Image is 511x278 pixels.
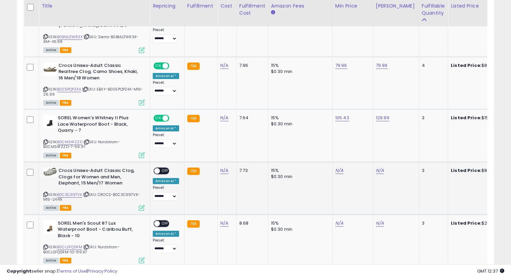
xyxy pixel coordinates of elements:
[60,153,71,158] span: FBA
[43,258,59,263] span: All listings currently available for purchase on Amazon
[271,174,327,180] div: $0.30 min
[451,115,482,121] b: Listed Price:
[168,63,179,69] span: OFF
[43,115,56,128] img: 31ytbJS5QLL._SL40_.jpg
[43,10,145,52] div: ASIN:
[451,220,482,226] b: Listed Price:
[43,168,57,176] img: 41aVFJUbEbL._SL40_.jpg
[153,125,179,131] div: Amazon AI *
[376,115,389,121] a: 129.99
[271,2,330,9] div: Amazon Fees
[154,116,163,121] span: ON
[58,168,141,188] b: Crocs Unisex-Adult Classic Clog, Clogs for Women and Men, Elephant, 15 Men/17 Women
[60,47,71,53] span: FBA
[376,62,388,69] a: 79.99
[153,178,179,184] div: Amazon AI *
[376,167,384,174] a: N/A
[153,133,179,148] div: Preset:
[154,63,163,69] span: ON
[153,185,179,201] div: Preset:
[43,86,143,97] span: | SKU: EBAY-B005PQPZ4A-M16-26.99
[58,268,87,274] a: Terms of Use
[60,205,71,211] span: FBA
[271,168,327,174] div: 15%
[376,220,384,227] a: N/A
[88,268,117,274] a: Privacy Policy
[271,226,327,232] div: $0.30 min
[220,220,228,227] a: N/A
[187,62,200,70] small: FBA
[187,220,200,228] small: FBA
[187,168,200,175] small: FBA
[451,115,507,121] div: $150.00
[451,220,507,226] div: $250.00
[239,62,263,69] div: 7.96
[271,62,327,69] div: 15%
[153,28,179,43] div: Preset:
[451,62,482,69] b: Listed Price:
[43,220,145,263] div: ASIN:
[43,100,59,106] span: All listings currently available for purchase on Amazon
[43,47,59,53] span: All listings currently available for purchase on Amazon
[239,2,265,17] div: Fulfillment Cost
[477,268,504,274] span: 2025-10-9 12:37 GMT
[335,220,343,227] a: N/A
[43,220,56,234] img: 31VLsD5EUcL._SL40_.jpg
[153,80,179,96] div: Preset:
[335,2,370,9] div: Min Price
[271,220,327,226] div: 15%
[43,205,59,211] span: All listings currently available for purchase on Amazon
[43,62,57,76] img: 41RhaU57oyL._SL40_.jpg
[7,268,31,274] strong: Copyright
[335,62,347,69] a: 79.99
[220,115,228,121] a: N/A
[7,268,117,275] div: seller snap | |
[451,168,507,174] div: $80.00
[422,2,445,17] div: Fulfillable Quantity
[43,244,120,254] span: | SKU: Nordstrom-B0CLSFQSRM-10-99.97
[220,167,228,174] a: N/A
[271,9,275,16] small: Amazon Fees.
[153,2,181,9] div: Repricing
[57,139,82,145] a: B0CMS4FZZD
[153,73,179,79] div: Amazon AI *
[43,168,145,210] div: ASIN:
[57,34,82,40] a: B0BMJZWR3X
[160,221,171,226] span: OFF
[271,121,327,127] div: $0.30 min
[43,192,140,202] span: | SKU: CROCS-B0C3C997VK-M15-24.49
[43,115,145,157] div: ASIN:
[168,116,179,121] span: OFF
[57,192,82,198] a: B0C3C997VK
[43,34,138,44] span: | SKU: Sierra-B0BMJZWR3X-8M-49.99
[58,220,140,241] b: SOREL Men's Scout 87 Lux Waterproof Boot - Caribou Buff, Black - 10
[239,220,263,226] div: 8.68
[422,168,443,174] div: 3
[43,62,145,105] div: ASIN:
[187,115,200,122] small: FBA
[422,115,443,121] div: 3
[422,220,443,226] div: 3
[58,62,141,83] b: Crocs Unisex-Adult Classic Realtree Clog, Camo Shoes, Khaki, 16 Men/18 Women
[153,238,179,253] div: Preset:
[153,231,179,237] div: Amazon AI *
[220,2,234,9] div: Cost
[239,115,263,121] div: 7.64
[271,69,327,75] div: $0.30 min
[451,62,507,69] div: $80.00
[335,167,343,174] a: N/A
[422,62,443,69] div: 4
[239,168,263,174] div: 7.73
[376,2,416,9] div: [PERSON_NAME]
[451,2,509,9] div: Listed Price
[160,168,171,174] span: OFF
[60,100,71,106] span: FBA
[451,167,482,174] b: Listed Price:
[57,244,82,250] a: B0CLSFQSRM
[187,2,215,9] div: Fulfillment
[335,115,349,121] a: 105.43
[43,139,120,149] span: | SKU: Nordstrom-B0CMS4FZZD-7-59.97
[271,115,327,121] div: 15%
[42,2,147,9] div: Title
[220,62,228,69] a: N/A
